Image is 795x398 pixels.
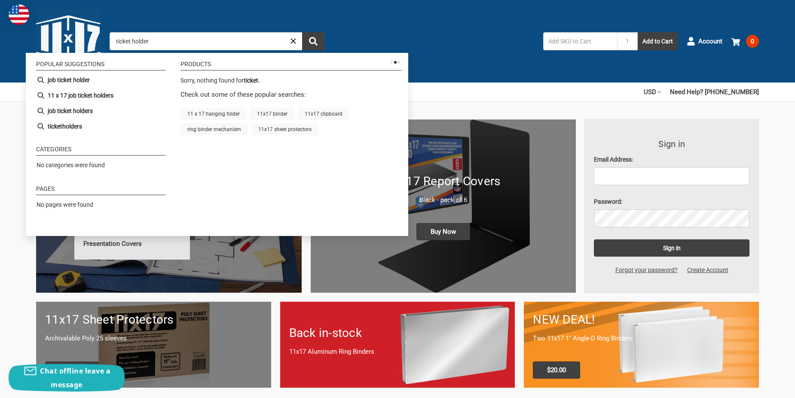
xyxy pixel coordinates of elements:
a: 11x17 clipboard [298,108,349,120]
input: Sign in [594,239,749,257]
a: Create Account [682,266,733,275]
li: Popular suggestions [36,61,165,70]
h1: 11x17 Sheet Protectors [45,311,262,329]
div: Instant Search Results [26,53,408,236]
button: Add to Cart [638,32,678,50]
a: 11x17 Binder 2-pack only $20.00 NEW DEAL! Two 11x17 1" Angle-D Ring Binders $20.00 [524,302,759,387]
img: duty and tax information for United States [9,4,29,25]
a: 11x17 sheet protectors [251,123,318,135]
span: Buy Now [416,223,470,240]
span: 0 [746,35,759,48]
input: Search by keyword, brand or SKU [110,32,324,50]
button: Chat offline leave a message [9,364,125,392]
li: job ticket holders [33,103,169,119]
a: 11x17 binder [250,108,294,120]
a: 11x17 sheet protectors 11x17 Sheet Protectors Archivalable Poly 25 sleeves Buy Now [36,302,271,387]
a: Forgot your password? [611,266,682,275]
a: Account [687,30,722,52]
a: 0 [731,30,759,52]
span: Account [698,37,722,46]
label: Email Address: [594,155,749,164]
div: Check out some of these popular searches: [180,90,397,135]
h1: NEW DEAL! [533,311,750,329]
li: Categories [36,146,165,156]
b: holders [62,122,82,131]
a: Need Help? [PHONE_NUMBER] [670,83,759,101]
a: 11x17 Report Covers 11x17 Report Covers Black - pack of 6 Buy Now [311,119,576,293]
input: Add SKU to Cart [543,32,617,50]
li: job ticket holder [33,72,169,88]
span: Buy Now [45,361,99,379]
p: 11x17 Aluminum Ring Binders [289,347,506,357]
li: Pages [36,186,165,195]
span: No pages were found [37,201,93,208]
a: 11 x 17 hanging folder [180,108,247,120]
a: ring binder mechanism [180,123,248,135]
span: No categories were found [37,162,105,168]
a: Presentation Covers [74,237,190,251]
h1: 11x17 Report Covers [320,172,567,190]
li: Products [180,61,401,70]
li: 11 x 17 job ticket holders [33,88,169,103]
a: USD [644,83,661,101]
a: Close [289,37,298,46]
span: Chat offline leave a message [40,366,110,389]
img: 11x17 Report Covers [311,119,576,293]
p: Archivalable Poly 25 sleeves [45,334,262,343]
p: Two 11x17 1" Angle-D Ring Binders [533,334,750,343]
div: Sorry, nothing found for . [180,76,397,90]
b: ticket [244,77,258,84]
li: ticketholders [33,119,169,134]
img: 11x17.com [36,9,101,73]
label: Password: [594,197,749,206]
h3: Sign in [594,138,749,150]
span: $20.00 [533,361,580,379]
a: Back in-stock 11x17 Aluminum Ring Binders [280,302,515,387]
h1: Back in-stock [289,324,506,342]
a: See all products [180,147,397,157]
p: Black - pack of 6 [320,195,567,205]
